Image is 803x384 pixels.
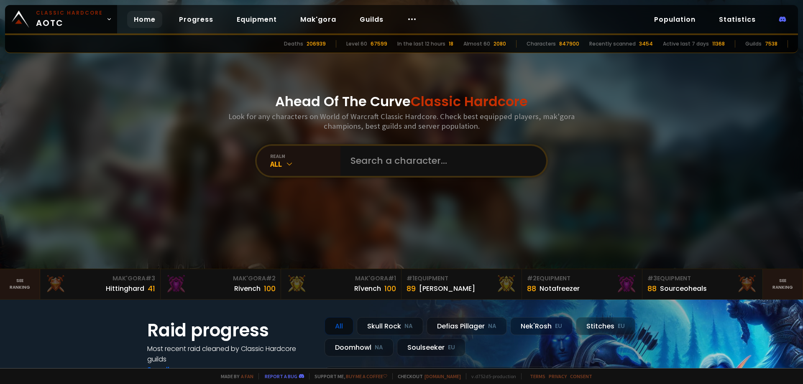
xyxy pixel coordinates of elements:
div: Mak'Gora [286,274,396,283]
div: Soulseeker [397,338,465,356]
div: 67599 [371,40,387,48]
div: Hittinghard [106,283,144,294]
div: 89 [407,283,416,294]
a: Seeranking [763,269,803,299]
div: Mak'Gora [166,274,276,283]
a: Mak'Gora#1Rîvench100 [281,269,401,299]
a: #3Equipment88Sourceoheals [642,269,763,299]
small: EU [618,322,625,331]
div: Recently scanned [589,40,636,48]
small: EU [448,343,455,352]
span: # 1 [407,274,414,282]
a: Mak'Gora#3Hittinghard41 [40,269,161,299]
a: Classic HardcoreAOTC [5,5,117,33]
div: Active last 7 days [663,40,709,48]
div: 7538 [765,40,777,48]
div: Equipment [527,274,637,283]
a: See all progress [147,365,202,374]
a: Home [127,11,162,28]
div: Almost 60 [463,40,490,48]
div: Rivench [234,283,261,294]
div: 11368 [712,40,725,48]
a: Statistics [712,11,762,28]
div: Deaths [284,40,303,48]
div: Nek'Rosh [510,317,573,335]
span: # 2 [527,274,537,282]
h3: Look for any characters on World of Warcraft Classic Hardcore. Check best equipped players, mak'g... [225,112,578,131]
div: Skull Rock [357,317,423,335]
a: Population [647,11,702,28]
div: [PERSON_NAME] [419,283,475,294]
span: # 2 [266,274,276,282]
div: Mak'Gora [45,274,155,283]
div: Stitches [576,317,635,335]
h1: Raid progress [147,317,315,343]
div: Guilds [745,40,762,48]
div: 41 [148,283,155,294]
a: Terms [530,373,545,379]
span: Classic Hardcore [411,92,528,111]
a: Progress [172,11,220,28]
a: a fan [241,373,253,379]
span: # 3 [146,274,155,282]
div: Level 60 [346,40,367,48]
div: Sourceoheals [660,283,707,294]
a: Privacy [549,373,567,379]
h4: Most recent raid cleaned by Classic Hardcore guilds [147,343,315,364]
a: Mak'gora [294,11,343,28]
span: Checkout [392,373,461,379]
div: 18 [449,40,453,48]
div: Defias Pillager [427,317,507,335]
div: 206939 [307,40,326,48]
div: 100 [264,283,276,294]
a: Buy me a coffee [346,373,387,379]
div: 847900 [559,40,579,48]
a: [DOMAIN_NAME] [425,373,461,379]
div: In the last 12 hours [397,40,445,48]
small: Classic Hardcore [36,9,103,17]
div: All [325,317,353,335]
div: Notafreezer [540,283,580,294]
span: v. d752d5 - production [466,373,516,379]
div: 100 [384,283,396,294]
small: NA [488,322,496,331]
small: EU [555,322,562,331]
a: Mak'Gora#2Rivench100 [161,269,281,299]
h1: Ahead Of The Curve [275,92,528,112]
a: Consent [570,373,592,379]
small: NA [375,343,383,352]
small: NA [404,322,413,331]
a: #1Equipment89[PERSON_NAME] [401,269,522,299]
div: Characters [527,40,556,48]
div: Equipment [647,274,757,283]
span: Support me, [309,373,387,379]
span: AOTC [36,9,103,29]
div: realm [270,153,340,159]
div: 3454 [639,40,653,48]
div: Equipment [407,274,517,283]
span: Made by [216,373,253,379]
a: Guilds [353,11,390,28]
div: Doomhowl [325,338,394,356]
span: # 3 [647,274,657,282]
span: # 1 [388,274,396,282]
div: 88 [647,283,657,294]
div: All [270,159,340,169]
a: Report a bug [265,373,297,379]
div: 2080 [494,40,506,48]
div: 88 [527,283,536,294]
a: #2Equipment88Notafreezer [522,269,642,299]
a: Equipment [230,11,284,28]
div: Rîvench [354,283,381,294]
input: Search a character... [345,146,536,176]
